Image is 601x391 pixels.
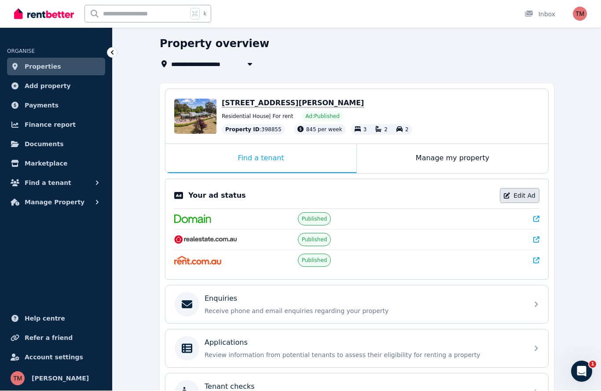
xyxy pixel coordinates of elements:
[302,236,327,243] span: Published
[405,127,409,133] span: 2
[205,338,248,348] p: Applications
[7,349,105,366] a: Account settings
[571,361,592,382] iframe: Intercom live chat
[7,116,105,134] a: Finance report
[589,361,596,368] span: 1
[7,97,105,114] a: Payments
[203,11,206,18] span: k
[357,144,548,173] div: Manage my property
[7,77,105,95] a: Add property
[25,62,61,72] span: Properties
[25,100,59,111] span: Payments
[7,329,105,347] a: Refer a friend
[174,215,211,224] img: Domain.com.au
[7,310,105,328] a: Help centre
[14,7,74,21] img: RentBetter
[7,48,35,55] span: ORGANISE
[25,178,71,188] span: Find a tenant
[573,7,587,21] img: Tony Mansfield
[363,127,367,133] span: 3
[25,81,71,92] span: Add property
[305,113,339,120] span: Ad: Published
[25,120,76,130] span: Finance report
[524,10,555,19] div: Inbox
[7,174,105,192] button: Find a tenant
[222,113,293,120] span: Residential House | For rent
[205,351,523,360] p: Review information from potential tenants to assess their eligibility for renting a property
[174,256,221,265] img: Rent.com.au
[500,188,539,203] a: Edit Ad
[205,294,237,304] p: Enquiries
[25,352,83,363] span: Account settings
[25,159,67,169] span: Marketplace
[32,373,89,384] span: [PERSON_NAME]
[165,286,548,324] a: EnquiriesReceive phone and email enquiries regarding your property
[7,194,105,211] button: Manage Property
[25,139,64,150] span: Documents
[302,216,327,223] span: Published
[174,236,237,244] img: RealEstate.com.au
[11,372,25,386] img: Tony Mansfield
[205,307,523,316] p: Receive phone and email enquiries regarding your property
[25,197,84,208] span: Manage Property
[7,136,105,153] a: Documents
[25,333,73,343] span: Refer a friend
[165,330,548,368] a: ApplicationsReview information from potential tenants to assess their eligibility for renting a p...
[225,126,260,133] span: Property ID
[7,58,105,76] a: Properties
[160,37,269,51] h1: Property overview
[7,155,105,173] a: Marketplace
[306,127,342,133] span: 845 per week
[222,125,285,135] div: : 398855
[302,257,327,264] span: Published
[188,191,246,201] p: Your ad status
[165,144,356,173] div: Find a tenant
[25,314,65,324] span: Help centre
[384,127,388,133] span: 2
